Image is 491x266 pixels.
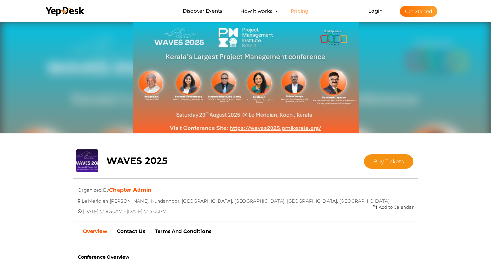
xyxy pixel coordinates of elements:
a: Contact Us [112,223,150,239]
a: Pricing [291,5,308,17]
span: [DATE] @ 8:30AM - [DATE] @ 5:00PM [83,204,167,214]
a: Terms And Conditions [150,223,216,239]
b: Conference Overview [78,254,130,260]
b: WAVES 2025 [107,155,168,166]
b: Contact Us [117,228,145,234]
button: Buy Tickets [364,154,414,169]
span: Organized By [78,182,109,193]
button: How it works [239,5,274,17]
a: Add to Calendar [373,204,413,210]
a: Chapter Admin [109,187,151,193]
a: Overview [78,223,112,239]
b: Terms And Conditions [155,228,211,234]
img: Y7SBNG3Z_normal.png [133,21,359,133]
span: Le Méridien [PERSON_NAME], Kundannoor, [GEOGRAPHIC_DATA], [GEOGRAPHIC_DATA], [GEOGRAPHIC_DATA], [... [82,193,390,204]
a: Login [368,8,383,14]
img: S4WQAGVX_small.jpeg [76,149,98,172]
b: Overview [83,228,107,234]
a: Discover Events [183,5,222,17]
button: Get Started [400,6,437,17]
span: Buy Tickets [373,158,404,165]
